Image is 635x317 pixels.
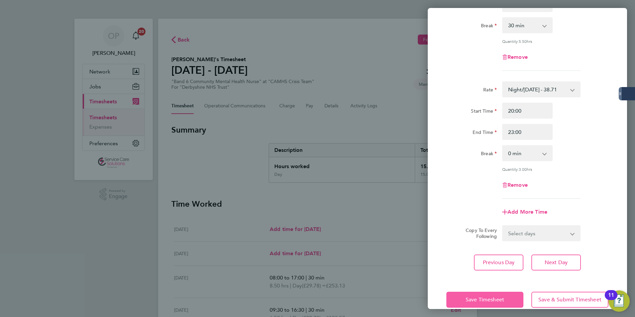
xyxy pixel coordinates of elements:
[466,296,504,303] span: Save Timesheet
[502,124,553,140] input: E.g. 18:00
[502,182,528,188] button: Remove
[446,292,523,308] button: Save Timesheet
[519,39,527,44] span: 5.50
[473,129,497,137] label: End Time
[502,209,547,215] button: Add More Time
[608,295,614,304] div: 11
[608,290,630,312] button: Open Resource Center, 11 new notifications
[474,255,523,270] button: Previous Day
[507,209,547,215] span: Add More Time
[502,54,528,60] button: Remove
[483,259,515,266] span: Previous Day
[502,103,553,119] input: E.g. 08:00
[481,23,497,31] label: Break
[471,108,497,116] label: Start Time
[519,166,527,172] span: 3.00
[538,296,601,303] span: Save & Submit Timesheet
[460,227,497,239] label: Copy To Every Following
[502,166,581,172] div: Quantity: hrs
[502,39,581,44] div: Quantity: hrs
[531,255,581,270] button: Next Day
[507,54,528,60] span: Remove
[481,151,497,158] label: Break
[483,87,497,95] label: Rate
[545,259,568,266] span: Next Day
[531,292,608,308] button: Save & Submit Timesheet
[507,182,528,188] span: Remove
